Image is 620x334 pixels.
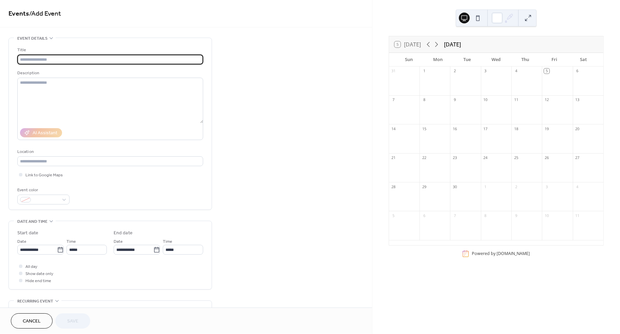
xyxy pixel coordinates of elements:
[514,155,519,160] div: 25
[569,53,598,66] div: Sat
[514,184,519,189] div: 2
[452,68,457,74] div: 2
[391,155,396,160] div: 21
[472,251,530,257] div: Powered by
[17,238,26,245] span: Date
[114,230,133,237] div: End date
[514,213,519,218] div: 9
[575,68,580,74] div: 6
[483,97,488,102] div: 10
[391,213,396,218] div: 5
[17,148,202,155] div: Location
[575,184,580,189] div: 4
[452,53,482,66] div: Tue
[422,184,427,189] div: 29
[422,155,427,160] div: 22
[17,298,53,305] span: Recurring event
[452,213,457,218] div: 7
[575,97,580,102] div: 13
[17,218,47,225] span: Date and time
[25,263,37,271] span: All day
[391,68,396,74] div: 31
[25,172,63,179] span: Link to Google Maps
[482,53,511,66] div: Wed
[422,126,427,131] div: 15
[514,126,519,131] div: 18
[483,126,488,131] div: 17
[17,35,47,42] span: Event details
[483,184,488,189] div: 1
[483,213,488,218] div: 8
[23,318,41,325] span: Cancel
[452,155,457,160] div: 23
[422,68,427,74] div: 1
[25,278,51,285] span: Hide end time
[391,126,396,131] div: 14
[422,97,427,102] div: 8
[497,251,530,257] a: [DOMAIN_NAME]
[163,238,172,245] span: Time
[544,126,549,131] div: 19
[575,213,580,218] div: 11
[452,184,457,189] div: 30
[544,213,549,218] div: 10
[424,53,453,66] div: Mon
[444,40,461,48] div: [DATE]
[394,53,424,66] div: Sun
[575,126,580,131] div: 20
[483,155,488,160] div: 24
[17,46,202,54] div: Title
[575,155,580,160] div: 27
[114,238,123,245] span: Date
[514,97,519,102] div: 11
[452,97,457,102] div: 9
[514,68,519,74] div: 4
[544,184,549,189] div: 3
[452,126,457,131] div: 16
[17,230,38,237] div: Start date
[511,53,540,66] div: Thu
[544,97,549,102] div: 12
[544,68,549,74] div: 5
[66,238,76,245] span: Time
[11,313,53,329] button: Cancel
[25,271,53,278] span: Show date only
[29,7,61,21] span: / Add Event
[544,155,549,160] div: 26
[540,53,569,66] div: Fri
[17,70,202,77] div: Description
[391,184,396,189] div: 28
[422,213,427,218] div: 6
[17,186,68,194] div: Event color
[8,7,29,21] a: Events
[483,68,488,74] div: 3
[391,97,396,102] div: 7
